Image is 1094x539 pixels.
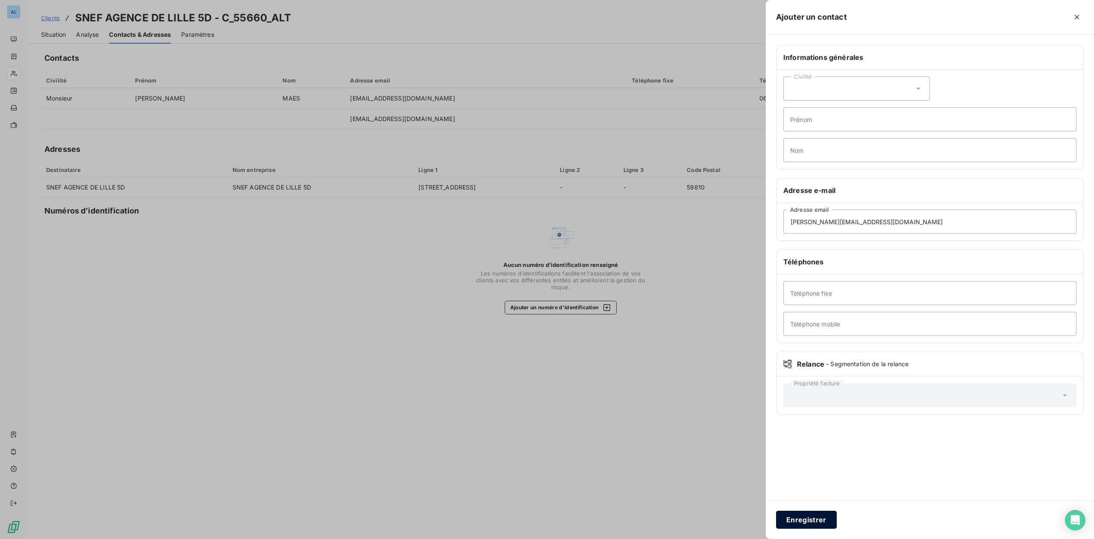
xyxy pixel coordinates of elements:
div: Open Intercom Messenger [1065,510,1085,530]
input: placeholder [783,312,1076,336]
input: placeholder [783,107,1076,131]
div: Relance [783,359,1076,369]
input: placeholder [783,210,1076,234]
input: placeholder [783,138,1076,162]
span: - Segmentation de la relance [826,360,909,368]
h6: Téléphones [783,257,1076,267]
button: Enregistrer [776,511,837,529]
h6: Informations générales [783,52,1076,62]
h5: Ajouter un contact [776,11,847,23]
h6: Adresse e-mail [783,185,1076,195]
input: placeholder [783,281,1076,305]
